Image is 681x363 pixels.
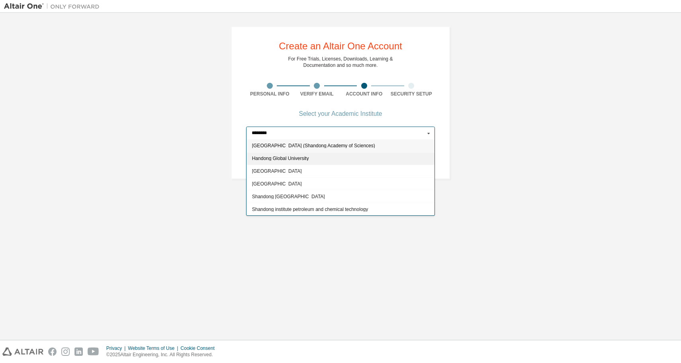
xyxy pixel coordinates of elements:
[299,111,382,116] div: Select your Academic Institute
[252,194,429,199] span: Shandong [GEOGRAPHIC_DATA]
[388,91,435,97] div: Security Setup
[252,144,429,148] span: [GEOGRAPHIC_DATA] (Shandong Academy of Sciences)
[252,207,429,212] span: Shandong institute petroleum and chemical technology
[252,156,429,161] span: Handong Global University
[180,345,219,351] div: Cookie Consent
[4,2,104,10] img: Altair One
[279,41,402,51] div: Create an Altair One Account
[294,91,341,97] div: Verify Email
[106,351,219,358] p: © 2025 Altair Engineering, Inc. All Rights Reserved.
[340,91,388,97] div: Account Info
[88,347,99,356] img: youtube.svg
[246,91,294,97] div: Personal Info
[74,347,83,356] img: linkedin.svg
[48,347,57,356] img: facebook.svg
[288,56,393,68] div: For Free Trials, Licenses, Downloads, Learning & Documentation and so much more.
[106,345,128,351] div: Privacy
[2,347,43,356] img: altair_logo.svg
[128,345,180,351] div: Website Terms of Use
[252,181,429,186] span: [GEOGRAPHIC_DATA]
[61,347,70,356] img: instagram.svg
[252,169,429,174] span: [GEOGRAPHIC_DATA]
